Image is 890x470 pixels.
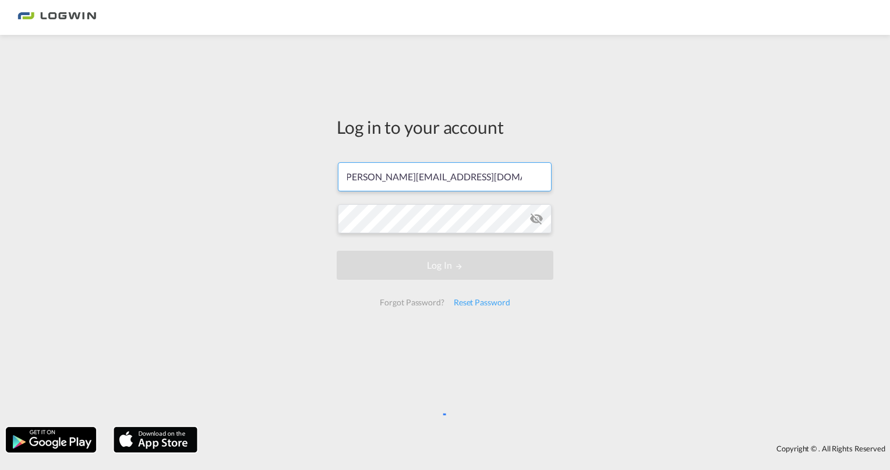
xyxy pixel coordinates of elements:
[337,115,553,139] div: Log in to your account
[375,292,448,313] div: Forgot Password?
[203,439,890,458] div: Copyright © . All Rights Reserved
[529,212,543,226] md-icon: icon-eye-off
[17,5,96,31] img: 2761ae10d95411efa20a1f5e0282d2d7.png
[112,426,199,454] img: apple.png
[338,162,552,191] input: Enter email/phone number
[449,292,515,313] div: Reset Password
[337,251,553,280] button: LOGIN
[5,426,97,454] img: google.png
